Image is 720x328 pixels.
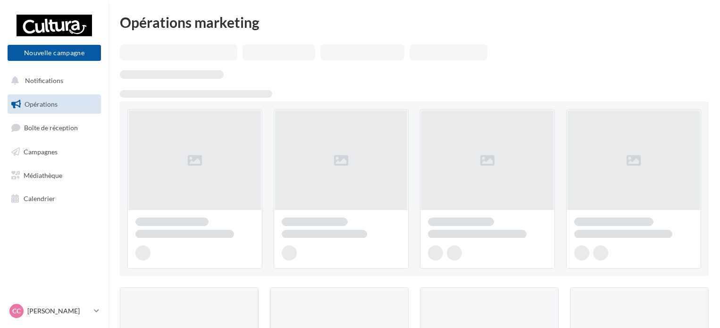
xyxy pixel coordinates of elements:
[8,45,101,61] button: Nouvelle campagne
[12,306,21,316] span: CC
[24,171,62,179] span: Médiathèque
[6,142,103,162] a: Campagnes
[6,189,103,209] a: Calendrier
[6,118,103,138] a: Boîte de réception
[6,94,103,114] a: Opérations
[25,100,58,108] span: Opérations
[6,71,99,91] button: Notifications
[25,76,63,84] span: Notifications
[24,148,58,156] span: Campagnes
[120,15,709,29] div: Opérations marketing
[24,124,78,132] span: Boîte de réception
[27,306,90,316] p: [PERSON_NAME]
[8,302,101,320] a: CC [PERSON_NAME]
[6,166,103,185] a: Médiathèque
[24,194,55,202] span: Calendrier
